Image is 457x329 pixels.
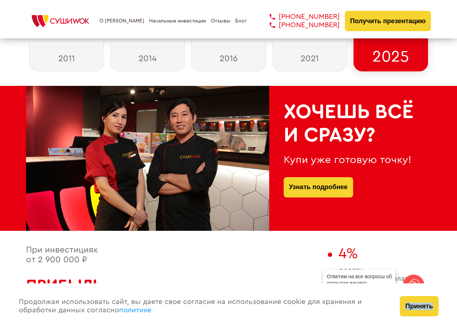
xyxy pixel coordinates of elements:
[284,100,417,147] h2: Хочешь всё и сразу?
[259,21,340,29] a: [PHONE_NUMBER]
[400,296,438,316] button: Принять
[235,18,247,24] a: Блог
[26,13,95,29] img: СУШИWOK
[354,45,428,71] div: 2025
[149,18,206,24] a: Начальные инвестиции
[323,270,395,296] div: Ответим на все вопросы об открытии вашего [PERSON_NAME]!
[339,266,431,283] span: роялти (ежемесячный платеж)
[119,307,151,314] a: политике
[284,177,353,197] button: Узнать подробнее
[100,18,144,24] a: О [PERSON_NAME]
[26,246,98,265] span: При инвестициях от 2 900 000 ₽
[345,11,431,31] button: Получить презентацию
[289,177,348,197] a: Узнать подробнее
[29,45,104,71] div: 2011
[284,154,417,166] div: Купи уже готовую точку!
[272,45,347,71] div: 2021
[191,45,266,71] div: 2016
[259,13,340,21] a: [PHONE_NUMBER]
[12,283,393,329] div: Продолжая использовать сайт, вы даете свое согласие на использование cookie для хранения и обрабо...
[211,18,230,24] a: Отзывы
[110,45,185,71] div: 2014
[26,276,324,313] h2: 350 000 рублей в месяц
[339,246,358,261] span: 4%
[26,277,103,293] span: Прибыль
